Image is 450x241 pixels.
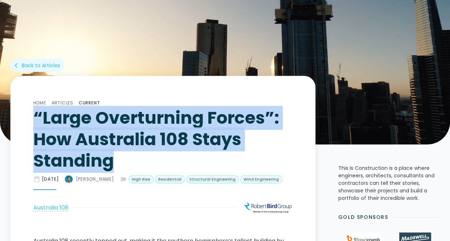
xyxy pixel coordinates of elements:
a: Articles [52,100,73,106]
div: [PERSON_NAME] [76,176,114,182]
a: [PERSON_NAME] [64,175,114,183]
div: Back to Articles [22,62,60,69]
div: High Rise [132,176,150,182]
h1: “Large Overturning Forces”: How Australia 108 Stays Standing [33,107,292,172]
a: Australia 108 [33,203,68,212]
a: Residential [155,175,185,184]
h2: Gold Sponsors [338,213,388,221]
img: Dean Oliver [64,175,73,183]
a: arrow_back_iosBack to Articles [10,59,64,72]
div: / [73,99,79,107]
img: “Large Overturning Forces”: How Australia 108 Stays Standing [242,201,292,214]
div: arrow_back_ios [15,62,20,69]
div: Structural Engineering [189,176,236,182]
a: Structural Engineering [186,175,239,184]
div: Wind Engineering [243,176,279,182]
a: Wind Engineering [240,175,282,184]
a: Home [33,100,46,106]
div: / [46,99,52,107]
div: [DATE] [42,176,59,182]
a: High Rise [129,175,154,184]
a: Current [79,100,100,106]
div: date_range [33,176,40,183]
div: Residential [158,176,182,182]
div: label [120,176,127,183]
p: This Is Construction is a place where engineers, architects, consultants and contractors can tell... [338,164,440,202]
